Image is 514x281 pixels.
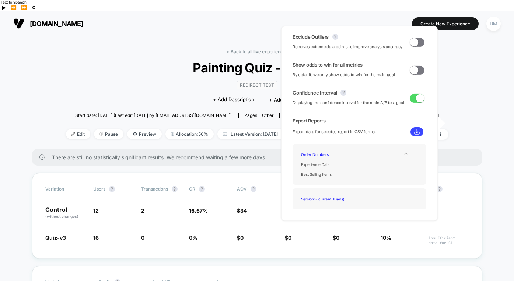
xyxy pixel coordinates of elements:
[293,62,363,68] span: Show odds to win for all metrics
[285,235,291,241] span: $
[11,18,85,29] button: [DOMAIN_NAME]
[298,169,357,179] div: Best Selling Items
[127,129,162,139] span: Preview
[13,18,24,29] img: Visually logo
[141,235,144,241] span: 0
[237,186,247,192] span: AOV
[381,235,391,241] span: 10%
[213,96,254,103] span: + Add Description
[93,186,105,192] span: users
[75,113,232,118] span: Start date: [DATE] (Last edit [DATE] by [EMAIL_ADDRESS][DOMAIN_NAME])
[66,129,90,139] span: Edit
[93,207,99,214] span: 12
[165,129,214,139] span: Allocation: 50%
[414,129,420,135] img: download
[429,236,469,245] span: Insufficient data for CI
[99,132,103,136] img: end
[171,132,174,136] img: rebalance
[237,81,277,89] span: Redirect Test
[298,159,357,169] div: Experience Data
[484,16,503,31] button: DM
[293,118,426,124] span: Export Reports
[293,43,402,50] span: Removes extreme data points to improve analysis accuracy
[30,20,83,28] span: [DOMAIN_NAME]
[109,186,115,192] button: ?
[19,4,29,11] button: Forward
[293,34,329,40] span: Exclude Outliers
[93,235,99,241] span: 16
[189,207,208,214] span: 16.67 %
[240,235,244,241] span: 0
[293,99,404,106] span: Displaying the confidence interval for the main A/B test goal
[429,209,469,219] span: ---
[45,214,78,218] span: (without changes)
[217,129,310,139] span: Latest Version: [DATE] - [DATE]
[332,34,338,40] button: ?
[412,17,479,30] button: Create New Experience
[251,186,256,192] button: ?
[45,207,86,219] p: Control
[45,235,66,241] span: Quiz-v3
[223,132,227,136] img: calendar
[172,186,178,192] button: ?
[486,17,501,31] div: DM
[94,129,123,139] span: Pause
[293,90,337,96] span: Confidence Interval
[240,207,247,214] span: 34
[340,90,346,96] button: ?
[288,235,291,241] span: 0
[189,186,195,192] span: CR
[52,154,468,160] span: There are still no statistically significant results. We recommend waiting a few more days
[227,49,288,54] a: < Back to all live experiences
[333,235,339,241] span: $
[237,235,244,241] span: $
[298,149,357,159] div: Order Numbers
[29,4,38,11] button: Settings
[336,235,339,241] span: 0
[141,207,144,214] span: 2
[71,132,75,136] img: edit
[141,186,168,192] span: Transactions
[189,235,197,241] span: 0 %
[269,97,301,103] span: + Add Images
[85,60,429,75] span: Painting Quiz - v3
[293,71,395,78] span: By default, we only show odds to win for the main goal
[293,128,376,135] span: Export data for selected report in CSV format
[244,113,274,118] div: Pages:
[262,113,274,118] span: other
[429,186,469,192] span: CI
[298,194,357,204] div: Version 1 - current ( 1 Days)
[199,186,205,192] button: ?
[237,207,247,214] span: $
[45,186,86,192] span: Variation
[8,4,19,11] button: Previous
